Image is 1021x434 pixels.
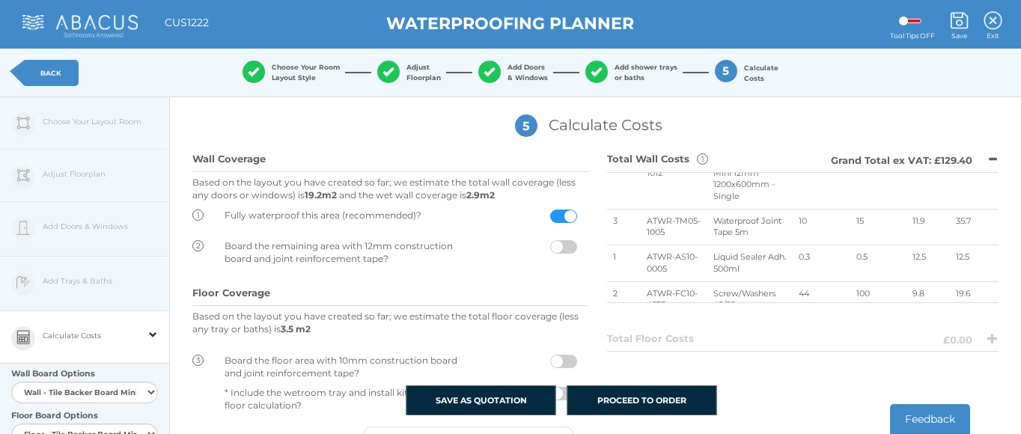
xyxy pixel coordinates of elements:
[950,245,999,281] td: 12.5
[950,149,999,209] td: 61.6
[192,310,588,335] p: Based on the layout you have created so far; we estimate the total floor coverage (less any tray ...
[196,241,201,251] span: 2
[16,330,30,344] img: stage-5-icon.png
[793,245,850,281] td: 0.3
[707,245,793,281] td: Liquid Sealer Adh. 500ml
[360,43,457,102] button: AdjustFloorplan
[906,149,950,209] td: 15.4
[508,62,548,82] span: Add Doors & Windows
[641,149,707,209] td: ATWR-BD05-1012
[903,19,921,23] label: Guide
[567,385,717,415] button: PROCEED TO ORDER
[856,288,870,299] span: 100
[225,386,469,412] p: * Include the wetroom tray and install kit within the floor calculation?
[43,311,101,360] span: Calculate Costs
[984,31,1002,41] span: Exit
[793,209,850,245] td: 10
[189,15,832,33] h1: WATERPROOFING PLANNER
[225,239,469,265] p: Board the remaining area with 12mm construction board and joint reinforcement tape?
[906,245,950,281] td: 12.5
[707,281,793,329] td: Screw/Washers 45/35mm (50Pack)
[641,209,707,245] td: ATWR-TM05-1005
[607,153,737,164] h3: Total Wall Costs
[406,385,556,415] button: SAVE AS QUOTATION
[272,62,340,82] span: Choose Your Room
[707,149,793,209] td: Tile Backer Board Mini 12mm 1200x600mm - Single
[607,149,641,209] td: 4
[701,154,704,164] span: 1
[461,43,564,102] button: Add Doors& Windows
[984,4,1002,39] a: Exit
[698,43,795,103] button: 5 CalculateCosts
[568,43,694,102] button: Add shower traysor baths
[192,153,390,164] h3: Wall Coverage
[950,281,999,329] td: 19.6
[406,62,441,82] span: Adjust Floorplan
[272,73,316,82] span: Layout Style
[641,281,707,329] td: ATWR-FC10-4535
[197,210,200,220] span: 1
[607,245,641,281] td: 1
[890,404,970,434] button: Feedback
[950,209,999,245] td: 35.7
[196,355,201,365] span: 3
[225,354,469,379] p: Board the floor area with 10mm construction board and joint reinforcement tape?
[707,209,793,245] td: Waterproof Joint Tape 5m
[641,245,707,281] td: ATWR-AS10-0005
[11,369,158,378] h3: Wall Board Options
[515,114,537,137] span: 5
[225,209,469,221] p: Fully waterproof this area (recommended)?
[192,176,588,201] p: Based on the layout you have created so far; we estimate the total wall coverage (less any doors ...
[984,11,1002,30] img: Exit
[615,62,677,82] span: Add shower trays or baths
[793,149,850,209] td: 4
[856,251,868,262] span: 0.5
[950,11,969,30] img: Save
[950,31,969,41] span: Save
[11,411,158,420] h3: Floor Board Options
[22,60,79,86] a: BACK
[192,287,390,298] h3: Floor Coverage
[744,63,778,83] span: Calculate Costs
[890,31,935,41] span: Tool Tips OFF
[165,17,209,28] h1: CUS1222
[225,43,356,102] button: Choose Your Room Layout Style
[607,209,641,245] td: 3
[831,154,972,166] span: Grand Total ex VAT: £129.40
[466,189,495,201] b: 2.9m2
[793,281,850,329] td: 44
[305,189,337,201] b: 19.2m2
[170,112,1006,138] p: Calculate Costs
[856,216,864,226] span: 15
[281,323,311,334] b: 3.5 m2
[906,281,950,329] td: 9.8
[906,209,950,245] td: 11.9
[339,189,495,201] span: and the wet wall coverage is
[607,281,641,329] td: 2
